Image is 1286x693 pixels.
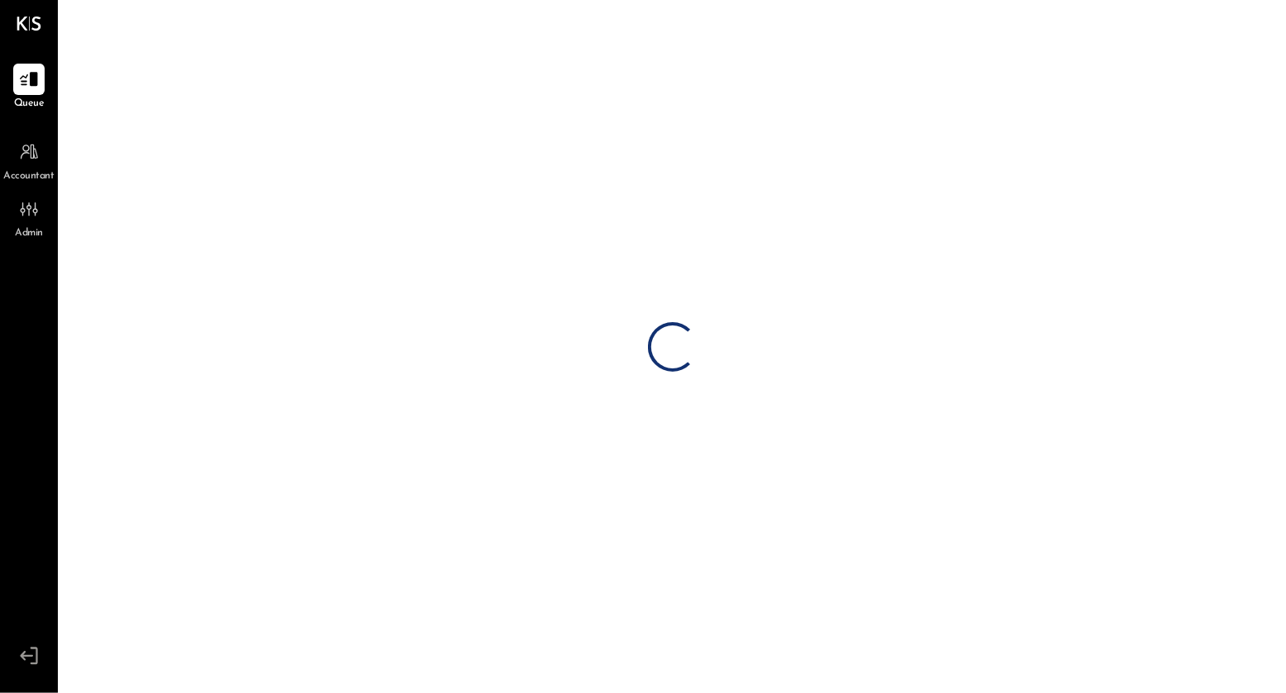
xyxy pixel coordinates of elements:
a: Accountant [1,136,57,184]
span: Accountant [4,169,55,184]
a: Queue [1,64,57,112]
span: Admin [15,226,43,241]
a: Admin [1,193,57,241]
span: Queue [14,97,45,112]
